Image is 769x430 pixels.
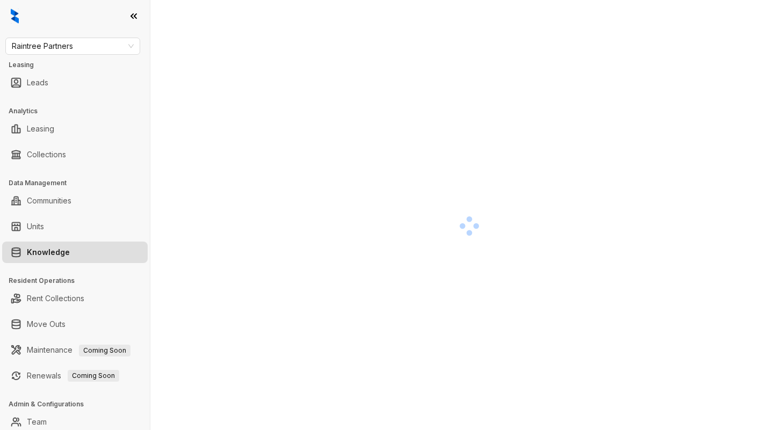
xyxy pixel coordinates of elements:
[2,242,148,263] li: Knowledge
[2,72,148,93] li: Leads
[9,106,150,116] h3: Analytics
[68,370,119,382] span: Coming Soon
[2,118,148,140] li: Leasing
[2,314,148,335] li: Move Outs
[27,314,66,335] a: Move Outs
[27,144,66,165] a: Collections
[27,242,70,263] a: Knowledge
[27,190,71,212] a: Communities
[11,9,19,24] img: logo
[79,345,130,356] span: Coming Soon
[27,216,44,237] a: Units
[2,144,148,165] li: Collections
[12,38,134,54] span: Raintree Partners
[2,190,148,212] li: Communities
[2,216,148,237] li: Units
[2,288,148,309] li: Rent Collections
[2,365,148,387] li: Renewals
[27,365,119,387] a: RenewalsComing Soon
[27,118,54,140] a: Leasing
[9,178,150,188] h3: Data Management
[9,60,150,70] h3: Leasing
[27,288,84,309] a: Rent Collections
[2,339,148,361] li: Maintenance
[27,72,48,93] a: Leads
[9,276,150,286] h3: Resident Operations
[9,399,150,409] h3: Admin & Configurations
